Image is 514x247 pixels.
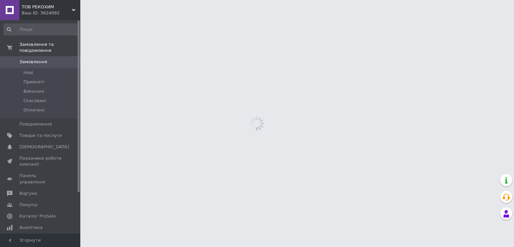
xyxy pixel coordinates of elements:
[19,121,52,127] span: Повідомлення
[19,155,62,167] span: Показники роботи компанії
[19,42,80,54] span: Замовлення та повідомлення
[22,10,80,16] div: Ваш ID: 3624092
[22,4,72,10] span: ТОВ РЕКОХИМ
[23,70,33,76] span: Нові
[19,59,47,65] span: Замовлення
[19,190,37,196] span: Відгуки
[19,133,62,139] span: Товари та послуги
[19,213,56,219] span: Каталог ProSale
[23,88,44,94] span: Виконані
[23,107,45,113] span: Оплачені
[3,23,79,35] input: Пошук
[19,173,62,185] span: Панель управління
[19,144,69,150] span: [DEMOGRAPHIC_DATA]
[23,98,46,104] span: Скасовані
[23,79,44,85] span: Прийняті
[19,202,37,208] span: Покупці
[19,225,42,231] span: Аналітика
